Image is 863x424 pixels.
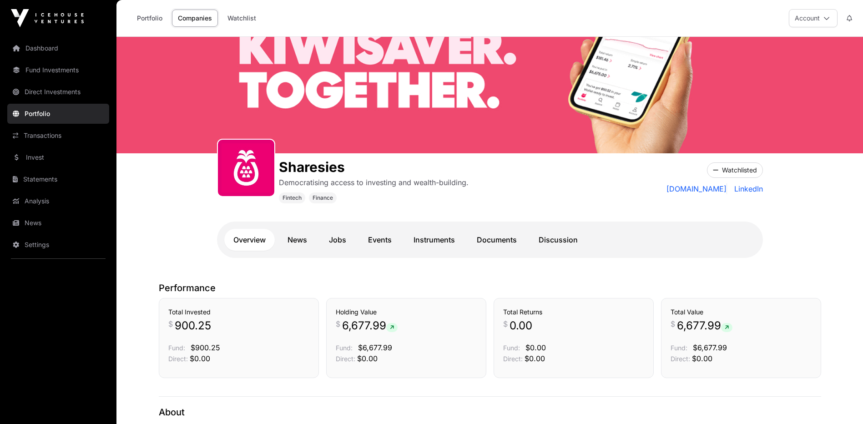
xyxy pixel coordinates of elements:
span: $6,677.99 [693,343,727,352]
span: $0.00 [525,354,545,363]
span: $0.00 [692,354,712,363]
a: Portfolio [7,104,109,124]
span: $6,677.99 [358,343,392,352]
a: Jobs [320,229,355,251]
a: Analysis [7,191,109,211]
a: Portfolio [131,10,168,27]
span: $ [671,318,675,329]
span: Direct: [671,355,690,363]
a: Statements [7,169,109,189]
button: Watchlisted [707,162,763,178]
a: Invest [7,147,109,167]
a: Discussion [530,229,587,251]
span: Fund: [336,344,353,352]
span: $ [336,318,340,329]
img: sharesies_logo.jpeg [222,143,271,192]
span: $900.25 [191,343,220,352]
p: Democratising access to investing and wealth-building. [279,177,469,188]
span: 900.25 [175,318,211,333]
span: $ [168,318,173,329]
a: Transactions [7,126,109,146]
h1: Sharesies [279,159,469,175]
a: News [278,229,316,251]
span: 0.00 [510,318,532,333]
h3: Total Value [671,308,812,317]
img: Icehouse Ventures Logo [11,9,84,27]
span: $0.00 [525,343,546,352]
a: Companies [172,10,218,27]
iframe: Chat Widget [818,380,863,424]
span: $0.00 [357,354,378,363]
a: Fund Investments [7,60,109,80]
span: Fund: [671,344,687,352]
h3: Total Returns [503,308,644,317]
button: Account [789,9,838,27]
a: Direct Investments [7,82,109,102]
a: Instruments [404,229,464,251]
a: Events [359,229,401,251]
a: Settings [7,235,109,255]
a: LinkedIn [731,183,763,194]
h3: Holding Value [336,308,477,317]
span: Fund: [168,344,185,352]
span: Direct: [336,355,355,363]
span: 6,677.99 [342,318,398,333]
a: Dashboard [7,38,109,58]
span: Direct: [503,355,523,363]
a: Watchlist [222,10,262,27]
span: Fintech [283,194,302,202]
span: Fund: [503,344,520,352]
span: Finance [313,194,333,202]
span: $0.00 [190,354,210,363]
img: Sharesies [116,37,863,153]
a: [DOMAIN_NAME] [666,183,727,194]
a: Documents [468,229,526,251]
nav: Tabs [224,229,756,251]
p: About [159,406,821,419]
a: Overview [224,229,275,251]
p: Performance [159,282,821,294]
span: 6,677.99 [677,318,732,333]
a: News [7,213,109,233]
span: Direct: [168,355,188,363]
h3: Total Invested [168,308,309,317]
span: $ [503,318,508,329]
